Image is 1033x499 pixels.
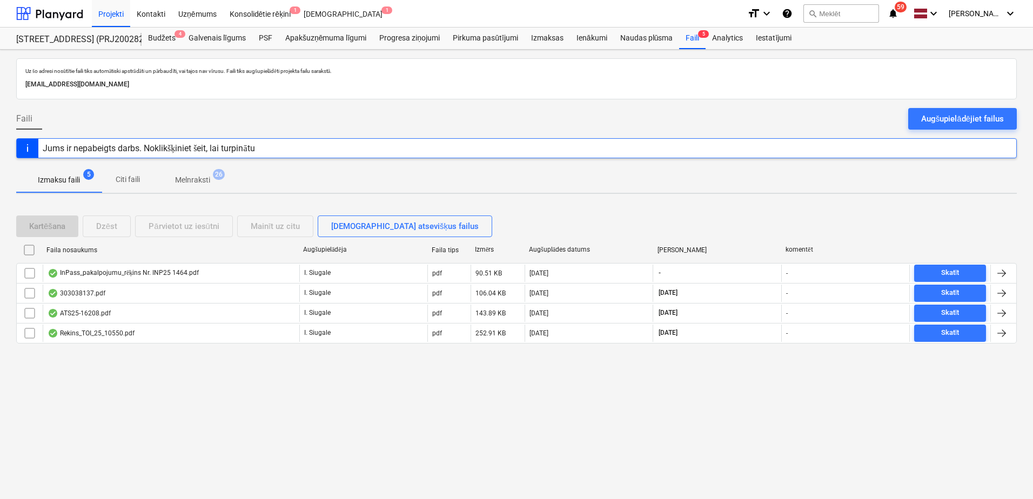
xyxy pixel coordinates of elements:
a: Pirkuma pasūtījumi [446,28,525,49]
a: Galvenais līgums [182,28,252,49]
i: keyboard_arrow_down [760,7,773,20]
span: 4 [175,30,185,38]
p: Izmaksu faili [38,174,80,186]
div: Budžets [142,28,182,49]
a: Budžets4 [142,28,182,49]
span: [DATE] [658,288,679,298]
a: Ienākumi [570,28,614,49]
i: Zināšanu pamats [782,7,793,20]
div: 106.04 KB [475,289,506,297]
div: [DATE] [529,309,548,317]
a: Faili5 [679,28,706,49]
div: Augšuplādes datums [529,246,649,254]
div: OCR pabeigts [48,309,58,318]
i: keyboard_arrow_down [927,7,940,20]
span: search [808,9,817,18]
div: [PERSON_NAME] [658,246,777,254]
div: 303038137.pdf [48,289,105,298]
p: Melnraksti [175,174,210,186]
span: 5 [83,169,94,180]
button: Skatīt [914,265,986,282]
span: 5 [698,30,709,38]
span: 26 [213,169,225,180]
div: Skatīt [941,267,960,279]
a: PSF [252,28,279,49]
a: Progresa ziņojumi [373,28,446,49]
div: Izmērs [475,246,520,254]
div: [DATE] [529,329,548,337]
div: [DATE] [529,269,548,277]
i: format_size [747,7,760,20]
span: - [658,268,662,278]
div: 90.51 KB [475,269,502,277]
div: Faila nosaukums [46,246,294,254]
button: Augšupielādējiet failus [908,108,1017,130]
div: 252.91 KB [475,329,506,337]
span: 1 [290,6,300,14]
div: Augšupielādēja [303,246,423,254]
a: Analytics [706,28,749,49]
span: 1 [381,6,392,14]
span: [DATE] [658,328,679,338]
a: Izmaksas [525,28,570,49]
div: ATS25-16208.pdf [48,309,111,318]
p: Citi faili [115,174,140,185]
button: Skatīt [914,285,986,302]
div: Skatīt [941,307,960,319]
div: - [786,269,788,277]
p: I. Siugale [304,268,331,278]
div: OCR pabeigts [48,269,58,278]
div: pdf [432,289,442,297]
div: Augšupielādējiet failus [921,112,1004,126]
p: Uz šo adresi nosūtītie faili tiks automātiski apstrādāti un pārbaudīti, vai tajos nav vīrusu. Fai... [25,68,1008,75]
div: - [786,289,788,297]
div: - [786,329,788,337]
a: Apakšuzņēmuma līgumi [279,28,373,49]
button: Skatīt [914,325,986,342]
p: I. Siugale [304,308,331,318]
div: - [786,309,788,317]
div: Faili [679,28,706,49]
span: 59 [895,2,907,12]
a: Naudas plūsma [614,28,680,49]
div: komentēt [786,246,905,254]
button: Meklēt [803,4,879,23]
i: notifications [888,7,898,20]
i: keyboard_arrow_down [1004,7,1017,20]
div: 143.89 KB [475,309,506,317]
div: Faila tips [432,246,466,254]
button: [DEMOGRAPHIC_DATA] atsevišķus failus [318,215,492,237]
div: OCR pabeigts [48,329,58,338]
a: Iestatījumi [749,28,798,49]
span: [DATE] [658,308,679,318]
div: [STREET_ADDRESS] (PRJ2002826) 2601978 [16,34,129,45]
span: Faili [16,112,32,125]
button: Skatīt [914,305,986,322]
p: I. Siugale [304,288,331,298]
div: Skatīt [941,327,960,339]
div: InPass_pakalpojumu_rēķins Nr. INP25 1464.pdf [48,269,199,278]
div: pdf [432,329,442,337]
div: OCR pabeigts [48,289,58,298]
div: [DEMOGRAPHIC_DATA] atsevišķus failus [331,219,479,233]
div: Rekins_TOI_25_10550.pdf [48,329,135,338]
div: Jums ir nepabeigts darbs. Noklikšķiniet šeit, lai turpinātu [43,143,255,153]
p: I. Siugale [304,328,331,338]
div: Skatīt [941,287,960,299]
div: pdf [432,309,442,317]
p: [EMAIL_ADDRESS][DOMAIN_NAME] [25,79,1008,90]
span: [PERSON_NAME][GEOGRAPHIC_DATA] [949,9,1003,18]
div: pdf [432,269,442,277]
div: [DATE] [529,289,548,297]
